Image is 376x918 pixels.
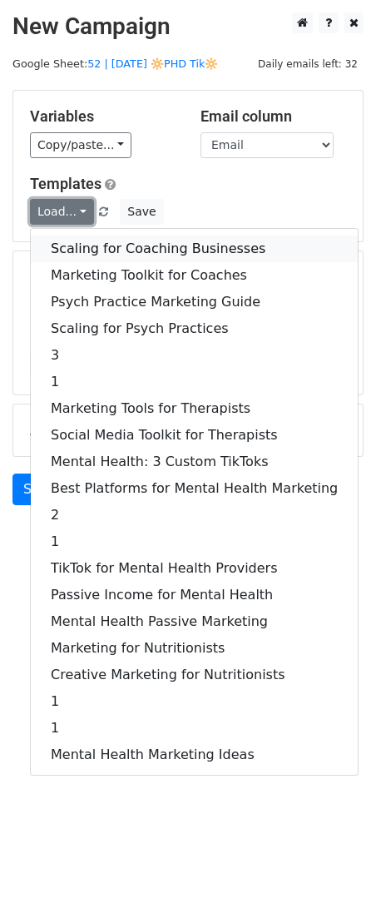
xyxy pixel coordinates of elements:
a: 3 [31,342,358,369]
a: TikTok for Mental Health Providers [31,555,358,582]
a: 1 [31,369,358,395]
a: Marketing for Nutritionists [31,635,358,662]
a: Marketing Tools for Therapists [31,395,358,422]
a: Send [12,474,67,505]
a: Copy/paste... [30,132,131,158]
h2: New Campaign [12,12,364,41]
a: Daily emails left: 32 [252,57,364,70]
h5: Email column [200,107,346,126]
a: 2 [31,502,358,528]
a: 1 [31,528,358,555]
a: Psych Practice Marketing Guide [31,289,358,315]
a: Social Media Toolkit for Therapists [31,422,358,449]
a: 1 [31,715,358,742]
button: Save [120,199,163,225]
a: Passive Income for Mental Health [31,582,358,608]
small: Google Sheet: [12,57,218,70]
a: Best Platforms for Mental Health Marketing [31,475,358,502]
iframe: Chat Widget [293,838,376,918]
a: Mental Health: 3 Custom TikToks [31,449,358,475]
a: Marketing Toolkit for Coaches [31,262,358,289]
a: Mental Health Passive Marketing [31,608,358,635]
a: Templates [30,175,101,192]
a: Load... [30,199,94,225]
a: 1 [31,688,358,715]
a: Creative Marketing for Nutritionists [31,662,358,688]
a: Scaling for Psych Practices [31,315,358,342]
a: 52 | [DATE] 🔆PHD Tik🔆 [87,57,218,70]
a: Scaling for Coaching Businesses [31,236,358,262]
a: Mental Health Marketing Ideas [31,742,358,768]
h5: Variables [30,107,176,126]
span: Daily emails left: 32 [252,55,364,73]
